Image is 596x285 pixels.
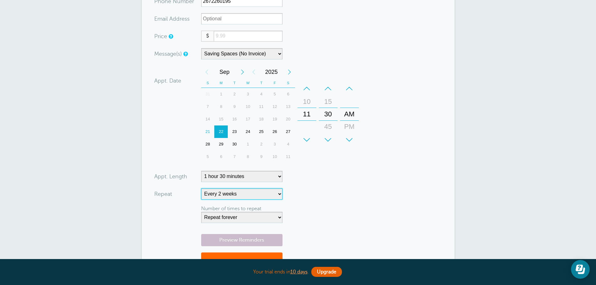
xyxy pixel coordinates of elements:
[268,78,282,88] th: F
[214,78,228,88] th: M
[268,113,282,125] div: 19
[268,125,282,138] div: Friday, September 26
[282,125,295,138] div: 27
[201,100,215,113] div: 7
[214,100,228,113] div: 8
[241,138,255,150] div: 1
[255,125,268,138] div: 25
[255,113,268,125] div: Thursday, September 18
[241,100,255,113] div: Wednesday, September 10
[201,78,215,88] th: S
[282,150,295,163] div: 11
[228,150,241,163] div: Tuesday, October 7
[201,252,283,274] button: Save
[154,174,187,179] label: Appt. Length
[201,125,215,138] div: Today, Sunday, September 21
[201,113,215,125] div: Sunday, September 14
[282,150,295,163] div: Saturday, October 11
[255,150,268,163] div: 9
[169,34,172,38] a: An optional price for the appointment. If you set a price, you can include a payment link in your...
[311,267,342,277] a: Upgrade
[201,31,214,42] span: $
[201,150,215,163] div: 5
[282,100,295,113] div: 13
[165,16,180,22] span: il Add
[255,100,268,113] div: Thursday, September 11
[284,66,295,78] div: Next Year
[299,95,314,108] div: 10
[290,269,308,275] a: 10 days
[201,138,215,150] div: Sunday, September 28
[154,33,167,39] label: Price
[268,150,282,163] div: Friday, October 10
[154,78,181,84] label: Appt. Date
[255,88,268,100] div: 4
[268,88,282,100] div: Friday, September 5
[214,113,228,125] div: 15
[214,150,228,163] div: Monday, October 6
[201,150,215,163] div: Sunday, October 5
[241,88,255,100] div: 3
[268,125,282,138] div: 26
[228,125,241,138] div: Tuesday, September 23
[214,125,228,138] div: 22
[228,113,241,125] div: Tuesday, September 16
[183,52,187,56] a: Simple templates and custom messages will use the reminder schedule set under Settings > Reminder...
[241,78,255,88] th: W
[321,120,336,133] div: 45
[282,138,295,150] div: Saturday, October 4
[228,113,241,125] div: 16
[228,125,241,138] div: 23
[241,150,255,163] div: Wednesday, October 8
[321,108,336,120] div: 30
[201,206,261,211] label: Number of times to repeat
[282,113,295,125] div: Saturday, September 20
[282,100,295,113] div: Saturday, September 13
[282,125,295,138] div: Saturday, September 27
[228,88,241,100] div: 2
[241,125,255,138] div: 24
[214,88,228,100] div: Monday, September 1
[228,100,241,113] div: Tuesday, September 9
[214,113,228,125] div: Monday, September 15
[255,138,268,150] div: Thursday, October 2
[212,66,237,78] span: September
[201,138,215,150] div: 28
[255,150,268,163] div: Thursday, October 9
[321,95,336,108] div: 15
[228,138,241,150] div: Tuesday, September 30
[214,31,282,42] input: 9.99
[268,150,282,163] div: 10
[299,108,314,120] div: 11
[228,150,241,163] div: 7
[201,13,283,24] input: Optional
[214,138,228,150] div: Monday, September 29
[154,51,182,57] label: Message(s)
[241,113,255,125] div: 17
[268,100,282,113] div: Friday, September 12
[228,78,241,88] th: T
[228,138,241,150] div: 30
[214,100,228,113] div: Monday, September 8
[201,113,215,125] div: 14
[319,82,338,146] div: Minutes
[248,66,259,78] div: Previous Year
[255,78,268,88] th: T
[201,234,283,246] a: Preview Reminders
[228,88,241,100] div: Tuesday, September 2
[268,113,282,125] div: Friday, September 19
[571,260,590,279] iframe: Resource center
[282,78,295,88] th: S
[342,108,357,120] div: AM
[255,100,268,113] div: 11
[154,16,165,22] span: Ema
[201,88,215,100] div: 31
[237,66,248,78] div: Next Month
[214,125,228,138] div: Monday, September 22
[268,88,282,100] div: 5
[201,100,215,113] div: Sunday, September 7
[241,100,255,113] div: 10
[282,138,295,150] div: 4
[268,100,282,113] div: 12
